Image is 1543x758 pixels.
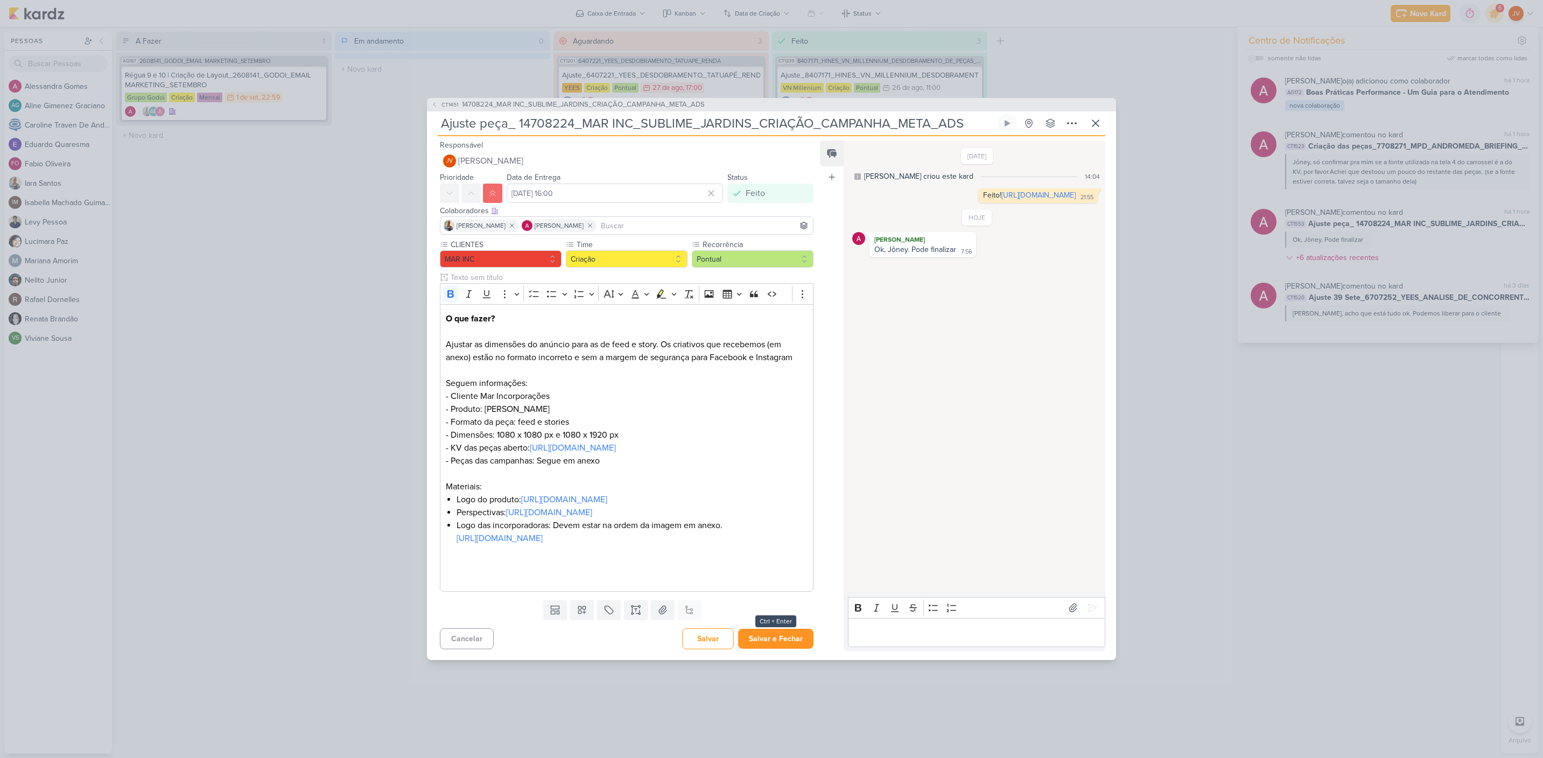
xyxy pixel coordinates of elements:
label: Prioridade [440,173,474,182]
button: Salvar [682,628,734,649]
button: Cancelar [440,628,494,649]
label: CLIENTES [450,239,562,250]
input: Kard Sem Título [438,114,995,133]
input: Select a date [507,184,723,203]
a: [URL][DOMAIN_NAME] [521,494,607,505]
label: Responsável [440,141,483,150]
div: [PERSON_NAME] [872,234,974,245]
button: Salvar e Fechar [738,629,813,649]
span: 14708224_MAR INC_SUBLIME_JARDINS_CRIAÇÃO_CAMPANHA_META_ADS [462,100,705,110]
a: [URL][DOMAIN_NAME] [530,443,616,453]
div: Ctrl + Enter [755,615,796,627]
button: MAR INC [440,250,562,268]
button: Feito [727,184,813,203]
a: [URL][DOMAIN_NAME] [457,533,543,544]
li: Logo do produto: [457,493,808,506]
span: CT1451 [440,101,460,109]
span: [PERSON_NAME] [458,155,523,167]
p: JV [446,158,453,164]
label: Recorrência [702,239,813,250]
span: [PERSON_NAME] [457,221,506,230]
div: 21:55 [1081,193,1093,202]
div: Editor editing area: main [848,618,1105,648]
li: Perspectivas: [457,506,808,519]
button: JV [PERSON_NAME] [440,151,813,171]
span: [PERSON_NAME] [535,221,584,230]
div: Ligar relógio [1003,119,1012,128]
div: Editor editing area: main [440,304,813,592]
button: Pontual [692,250,813,268]
div: Editor toolbar [848,597,1105,618]
div: 7:56 [961,248,972,256]
img: Alessandra Gomes [852,232,865,245]
label: Data de Entrega [507,173,560,182]
div: 14:04 [1085,172,1100,181]
li: Logo das incorporadoras: Devem estar na ordem da imagem em anexo. [457,519,808,558]
img: Iara Santos [444,220,454,231]
label: Status [727,173,748,182]
div: Editor toolbar [440,283,813,304]
a: [URL][DOMAIN_NAME] [506,507,592,518]
div: [PERSON_NAME] criou este kard [864,171,973,182]
strong: O que fazer? [446,313,495,324]
p: Ajustar as dimensões do anúncio para as de feed e story. Os criativos que recebemos (em anexo) es... [446,312,808,493]
div: Feito! [983,191,1076,200]
button: CT1451 14708224_MAR INC_SUBLIME_JARDINS_CRIAÇÃO_CAMPANHA_META_ADS [431,100,705,110]
a: [URL][DOMAIN_NAME] [1001,191,1076,200]
input: Buscar [599,219,811,232]
div: Colaboradores [440,205,813,216]
img: Alessandra Gomes [522,220,532,231]
input: Texto sem título [448,272,813,283]
div: Joney Viana [443,155,456,167]
div: Ok, Jôney. Pode finalizar [874,245,956,254]
label: Time [576,239,688,250]
button: Criação [566,250,688,268]
div: Feito [746,187,765,200]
